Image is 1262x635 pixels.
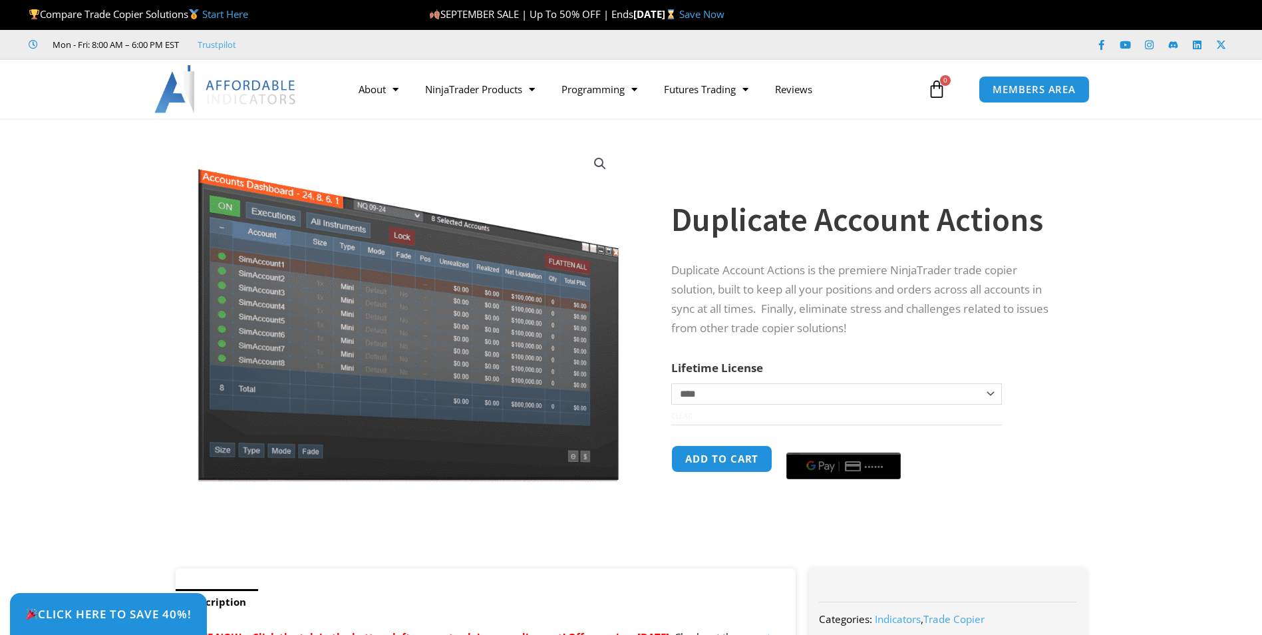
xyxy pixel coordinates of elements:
a: About [345,74,412,105]
h1: Duplicate Account Actions [671,196,1060,243]
button: Buy with GPay [786,453,901,479]
span: Compare Trade Copier Solutions [29,7,248,21]
a: 0 [907,70,966,108]
img: 🥇 [189,9,199,19]
a: 🎉Click Here to save 40%! [10,593,207,635]
img: ⌛ [666,9,676,19]
img: 🍂 [430,9,440,19]
a: MEMBERS AREA [979,76,1090,103]
strong: [DATE] [633,7,679,21]
img: 🎉 [26,608,37,620]
label: Lifetime License [671,360,763,375]
a: Clear options [671,411,692,421]
iframe: Secure payment input frame [784,443,903,445]
a: Start Here [202,7,248,21]
a: NinjaTrader Products [412,74,548,105]
img: LogoAI | Affordable Indicators – NinjaTrader [154,65,297,113]
img: 🏆 [29,9,39,19]
span: MEMBERS AREA [993,85,1076,95]
a: View full-screen image gallery [588,152,612,176]
a: Futures Trading [651,74,762,105]
a: Save Now [679,7,724,21]
p: Duplicate Account Actions is the premiere NinjaTrader trade copier solution, built to keep all yo... [671,261,1060,338]
span: 0 [940,75,951,86]
a: Reviews [762,74,826,105]
a: Trustpilot [198,37,236,53]
img: Screenshot 2024-08-26 15414455555 [194,142,622,482]
button: Add to cart [671,445,772,473]
span: Mon - Fri: 8:00 AM – 6:00 PM EST [49,37,179,53]
a: Programming [548,74,651,105]
span: SEPTEMBER SALE | Up To 50% OFF | Ends [429,7,633,21]
text: •••••• [866,462,885,471]
span: Click Here to save 40%! [25,608,192,620]
nav: Menu [345,74,924,105]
